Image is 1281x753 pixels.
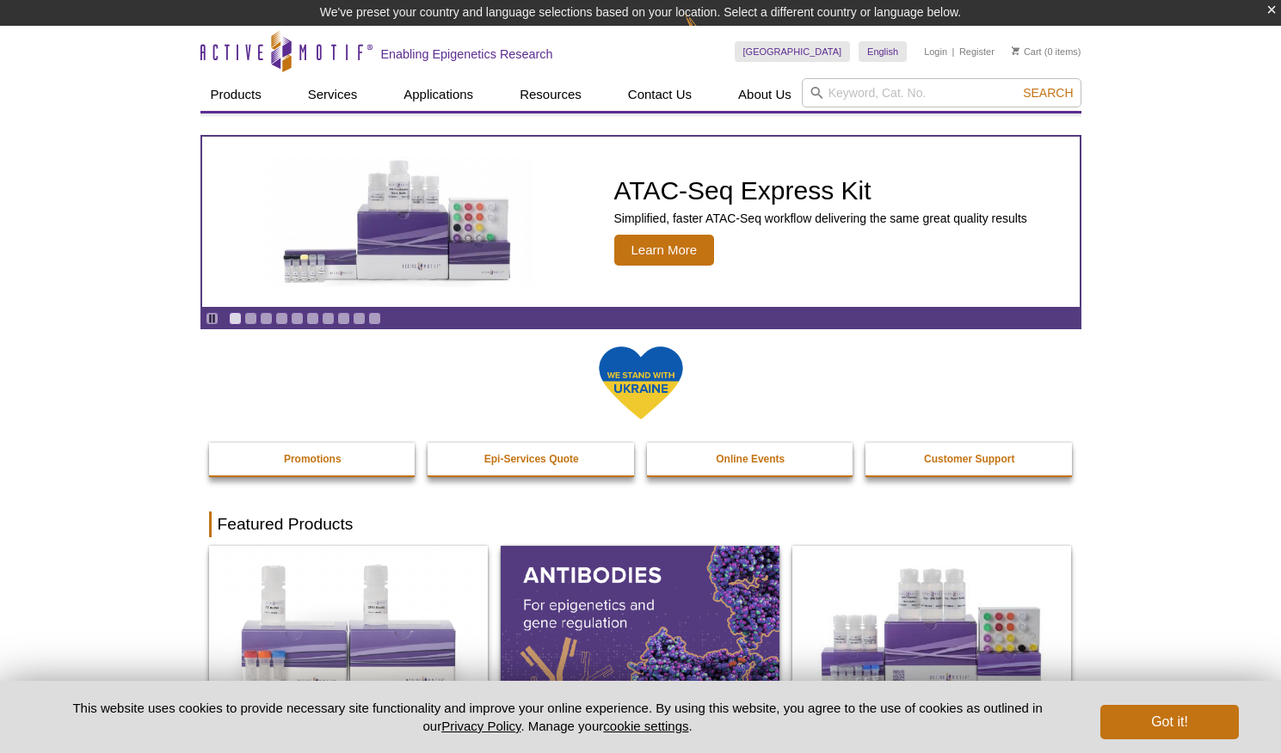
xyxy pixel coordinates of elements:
[618,78,702,111] a: Contact Us
[43,699,1073,735] p: This website uses cookies to provide necessary site functionality and improve your online experie...
[924,46,947,58] a: Login
[291,312,304,325] a: Go to slide 5
[202,137,1080,307] a: ATAC-Seq Express Kit ATAC-Seq Express Kit Simplified, faster ATAC-Seq workflow delivering the sam...
[209,546,488,714] img: DNA Library Prep Kit for Illumina
[209,443,417,475] a: Promotions
[337,312,350,325] a: Go to slide 8
[206,312,219,325] a: Toggle autoplay
[257,156,541,287] img: ATAC-Seq Express Kit
[1018,85,1078,101] button: Search
[244,312,257,325] a: Go to slide 2
[484,453,579,465] strong: Epi-Services Quote
[368,312,381,325] a: Go to slide 10
[393,78,483,111] a: Applications
[1100,705,1238,739] button: Got it!
[509,78,592,111] a: Resources
[428,443,636,475] a: Epi-Services Quote
[275,312,288,325] a: Go to slide 4
[598,345,684,421] img: We Stand With Ukraine
[716,453,785,465] strong: Online Events
[728,78,802,111] a: About Us
[647,443,855,475] a: Online Events
[614,235,715,266] span: Learn More
[322,312,335,325] a: Go to slide 7
[1012,46,1042,58] a: Cart
[200,78,272,111] a: Products
[685,13,730,53] img: Change Here
[614,178,1027,204] h2: ATAC-Seq Express Kit
[501,546,779,714] img: All Antibodies
[353,312,366,325] a: Go to slide 9
[859,41,907,62] a: English
[735,41,851,62] a: [GEOGRAPHIC_DATA]
[865,443,1074,475] a: Customer Support
[792,546,1071,714] img: CUT&Tag-IT® Express Assay Kit
[202,137,1080,307] article: ATAC-Seq Express Kit
[924,453,1014,465] strong: Customer Support
[306,312,319,325] a: Go to slide 6
[802,78,1081,107] input: Keyword, Cat. No.
[381,46,553,62] h2: Enabling Epigenetics Research
[1012,41,1081,62] li: (0 items)
[959,46,995,58] a: Register
[952,41,955,62] li: |
[614,211,1027,226] p: Simplified, faster ATAC-Seq workflow delivering the same great quality results
[1012,46,1019,55] img: Your Cart
[298,78,368,111] a: Services
[1023,86,1073,100] span: Search
[284,453,342,465] strong: Promotions
[229,312,242,325] a: Go to slide 1
[603,719,688,733] button: cookie settings
[441,719,520,733] a: Privacy Policy
[209,511,1073,537] h2: Featured Products
[260,312,273,325] a: Go to slide 3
